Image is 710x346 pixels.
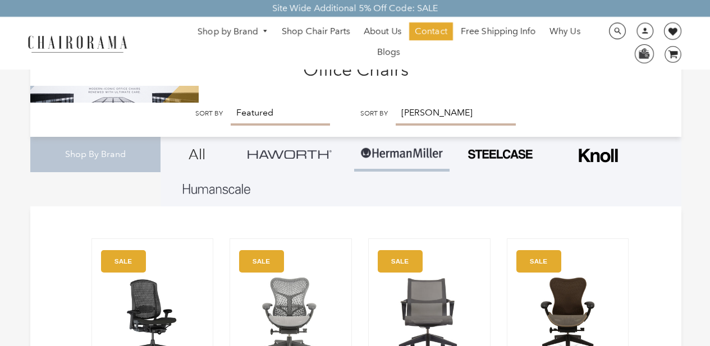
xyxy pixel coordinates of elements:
img: chairorama [21,34,134,53]
span: Why Us [549,26,580,38]
nav: DesktopNavigation [181,22,597,64]
span: Free Shipping Info [461,26,536,38]
a: Free Shipping Info [455,22,542,40]
span: Contact [415,26,447,38]
text: SALE [529,257,547,265]
text: SALE [114,257,132,265]
text: SALE [391,257,409,265]
label: Sort by [195,109,223,118]
a: Contact [409,22,453,40]
span: Shop Chair Parts [282,26,350,38]
a: Shop by Brand [192,23,274,40]
span: Blogs [377,47,400,58]
a: All [169,137,225,172]
img: Group-1.png [360,137,444,170]
div: Shop By Brand [30,137,161,172]
a: About Us [358,22,407,40]
img: Frame_4.png [576,141,621,170]
a: Blogs [372,43,406,61]
img: WhatsApp_Image_2024-07-12_at_16.23.01.webp [635,45,653,62]
img: Layer_1_1.png [183,184,250,194]
span: About Us [364,26,401,38]
img: PHOTO-2024-07-09-00-53-10-removebg-preview.png [466,148,534,160]
img: Group_4be16a4b-c81a-4a6e-a540-764d0a8faf6e.png [248,150,332,158]
label: Sort by [360,109,388,118]
text: SALE [253,257,270,265]
a: Shop Chair Parts [276,22,356,40]
a: Why Us [544,22,586,40]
